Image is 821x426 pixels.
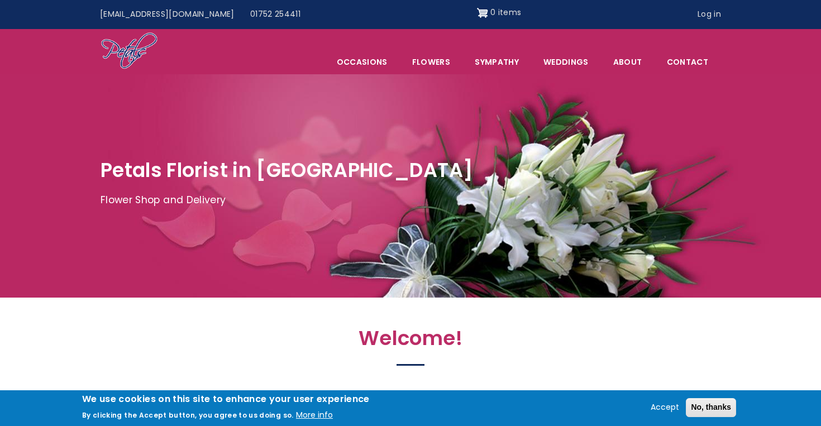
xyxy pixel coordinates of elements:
[477,4,488,22] img: Shopping cart
[325,50,399,74] span: Occasions
[490,7,521,18] span: 0 items
[690,4,729,25] a: Log in
[101,156,473,184] span: Petals Florist in [GEOGRAPHIC_DATA]
[168,327,653,356] h2: Welcome!
[101,32,158,71] img: Home
[101,192,720,209] p: Flower Shop and Delivery
[82,393,370,405] h2: We use cookies on this site to enhance your user experience
[400,50,462,74] a: Flowers
[463,50,531,74] a: Sympathy
[477,4,522,22] a: Shopping cart 0 items
[686,398,736,417] button: No, thanks
[82,410,294,420] p: By clicking the Accept button, you agree to us doing so.
[296,409,333,422] button: More info
[646,401,684,414] button: Accept
[242,4,308,25] a: 01752 254411
[602,50,654,74] a: About
[532,50,600,74] span: Weddings
[92,4,242,25] a: [EMAIL_ADDRESS][DOMAIN_NAME]
[655,50,720,74] a: Contact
